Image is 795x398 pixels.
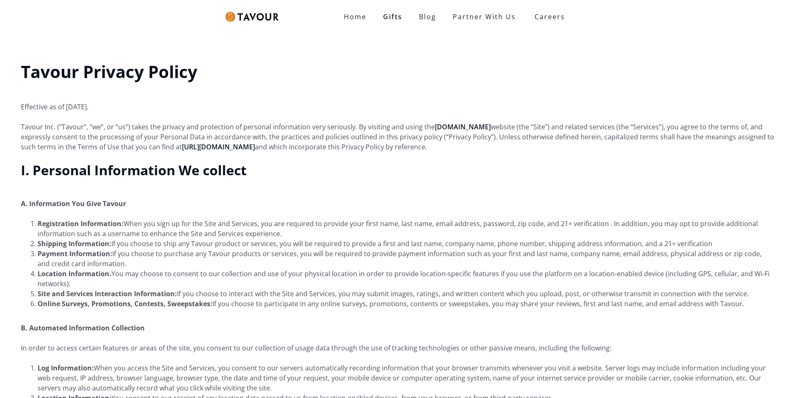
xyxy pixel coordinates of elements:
li: If you choose to interact with the Site and Services, you may submit images, ratings, and written... [38,289,774,299]
strong: Location Information. [38,269,111,278]
strong: A. Information You Give Tavour [21,199,126,208]
a: Home [336,8,375,25]
a: Careers [524,5,571,28]
li: If you choose to ship any Tavour product or services, you will be required to provide a first and... [38,239,774,249]
strong: Site and Services Interaction Information: [38,289,177,298]
strong: Registration Information: [38,219,124,228]
li: If you choose to purchase any Tavour products or services, you will be required to provide paymen... [38,249,774,269]
strong: Tavour Privacy Policy [21,60,197,83]
strong: B. Automated Information Collection [21,323,145,333]
p: Effective as of [DATE]. [21,92,774,112]
strong: Shipping Information: [38,239,111,248]
a: Blog [411,8,444,25]
strong: Careers [535,8,565,25]
li: When you access the Site and Services, you consent to our servers automatically recording informa... [38,363,774,393]
li: When you sign up for the Site and Services, you are required to provide your first name, last nam... [38,219,774,239]
p: Tavour Inc. (“Tavour”, “we”, or “us”) takes the privacy and protection of personal information ve... [21,122,774,152]
a: Gifts [375,8,411,25]
strong: Online Surveys, Promotions, Contests, Sweepstakes: [38,299,212,308]
strong: I. Personal Information We collect [21,161,247,179]
a: [DOMAIN_NAME] [435,122,491,131]
a: Partner With Us [444,8,524,25]
a: [URL][DOMAIN_NAME] [182,142,255,151]
strong: Home [344,12,366,21]
li: If you choose to participate in any online surveys, promotions, contents or sweepstakes, you may ... [38,299,774,309]
p: In order to access certain features or areas of the site, you consent to our collection of usage ... [21,343,774,353]
li: You may choose to consent to our collection and use of your physical location in order to provide... [38,269,774,289]
strong: Log Information: [38,363,94,373]
strong: Payment Information: [38,249,112,258]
